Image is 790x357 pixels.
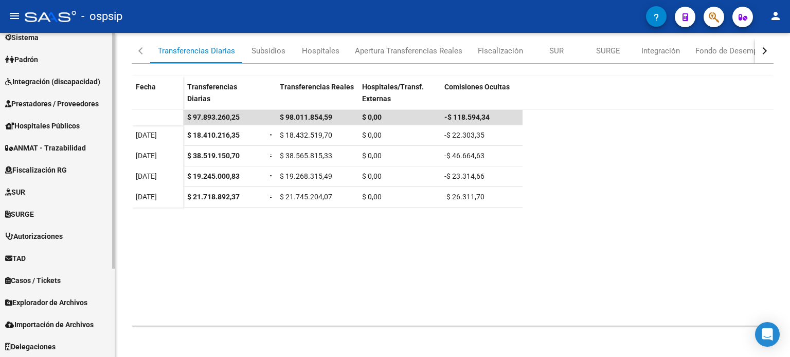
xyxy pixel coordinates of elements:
span: Fecha [136,83,156,91]
span: -$ 22.303,35 [444,131,484,139]
mat-icon: menu [8,10,21,22]
span: -$ 26.311,70 [444,193,484,201]
span: Integración (discapacidad) [5,76,100,87]
span: Transferencias Reales [280,83,354,91]
span: $ 19.245.000,83 [187,172,240,180]
div: SURGE [596,45,620,57]
span: $ 18.432.519,70 [280,131,332,139]
span: [DATE] [136,193,157,201]
span: $ 21.718.892,37 [187,193,240,201]
span: Explorador de Archivos [5,297,87,308]
div: Integración [641,45,680,57]
div: Fondo de Desempleo [695,45,768,57]
span: $ 98.011.854,59 [280,113,332,121]
span: = [270,152,274,160]
span: -$ 23.314,66 [444,172,484,180]
span: Sistema [5,32,39,43]
span: SUR [5,186,25,198]
span: $ 0,00 [362,152,382,160]
span: Comisiones Ocultas [444,83,510,91]
span: = [270,193,274,201]
span: Prestadores / Proveedores [5,98,99,109]
span: Hospitales/Transf. Externas [362,83,424,103]
span: Hospitales Públicos [5,120,80,131]
span: = [270,172,274,180]
div: Transferencias Diarias [158,45,235,57]
div: Subsidios [252,45,285,57]
span: Autorizaciones [5,231,63,242]
span: Casos / Tickets [5,275,61,286]
span: - ospsip [81,5,122,28]
mat-icon: person [769,10,782,22]
datatable-header-cell: Transferencias Reales [276,76,358,119]
div: Fiscalización [478,45,523,57]
span: Fiscalización RG [5,164,67,176]
div: Hospitales [302,45,339,57]
span: Delegaciones [5,341,56,352]
span: SURGE [5,209,34,220]
span: [DATE] [136,172,157,180]
span: -$ 46.664,63 [444,152,484,160]
span: $ 38.519.150,70 [187,152,240,160]
span: $ 21.745.204,07 [280,193,332,201]
span: $ 18.410.216,35 [187,131,240,139]
datatable-header-cell: Transferencias Diarias [183,76,265,119]
span: $ 97.893.260,25 [187,113,240,121]
datatable-header-cell: Fecha [132,76,183,119]
span: = [270,131,274,139]
div: Open Intercom Messenger [755,322,780,347]
span: $ 0,00 [362,172,382,180]
span: Padrón [5,54,38,65]
datatable-header-cell: Hospitales/Transf. Externas [358,76,440,119]
span: $ 19.268.315,49 [280,172,332,180]
span: [DATE] [136,152,157,160]
span: [DATE] [136,131,157,139]
span: $ 38.565.815,33 [280,152,332,160]
span: -$ 118.594,34 [444,113,490,121]
span: Transferencias Diarias [187,83,237,103]
span: ANMAT - Trazabilidad [5,142,86,154]
datatable-header-cell: Comisiones Ocultas [440,76,523,119]
div: SUR [549,45,564,57]
span: $ 0,00 [362,113,382,121]
div: Apertura Transferencias Reales [355,45,462,57]
span: Importación de Archivos [5,319,94,330]
span: TAD [5,253,26,264]
span: $ 0,00 [362,193,382,201]
span: $ 0,00 [362,131,382,139]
